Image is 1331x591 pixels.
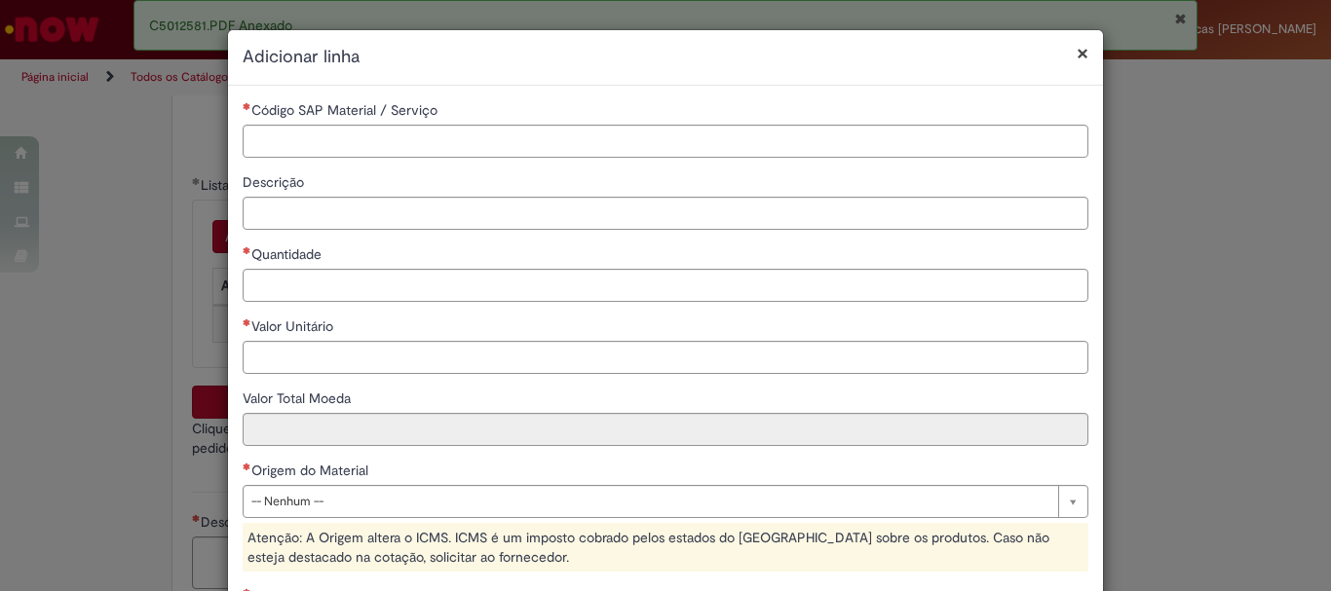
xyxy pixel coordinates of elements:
[251,245,325,263] span: Quantidade
[243,197,1088,230] input: Descrição
[1077,43,1088,63] button: Fechar modal
[243,389,355,407] span: Somente leitura - Valor Total Moeda
[251,486,1048,517] span: -- Nenhum --
[251,101,441,119] span: Código SAP Material / Serviço
[243,341,1088,374] input: Valor Unitário
[243,318,251,326] span: Necessários
[243,102,251,110] span: Necessários
[243,125,1088,158] input: Código SAP Material / Serviço
[243,269,1088,302] input: Quantidade
[243,462,251,470] span: Necessários
[251,462,372,479] span: Origem do Material
[243,413,1088,446] input: Valor Total Moeda
[251,317,337,335] span: Valor Unitário
[243,523,1088,572] div: Atenção: A Origem altera o ICMS. ICMS é um imposto cobrado pelos estados do [GEOGRAPHIC_DATA] sob...
[243,246,251,254] span: Necessários
[243,173,308,191] span: Descrição
[243,45,1088,70] h2: Adicionar linha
